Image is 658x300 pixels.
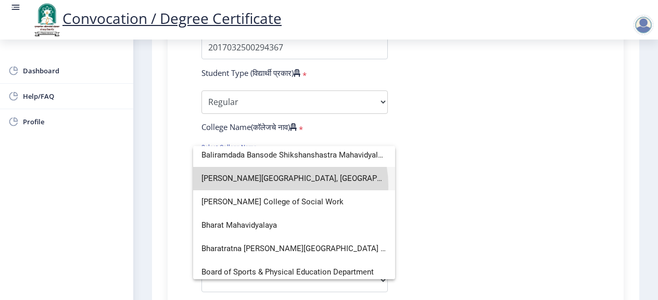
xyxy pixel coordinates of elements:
span: Bharatratna [PERSON_NAME][GEOGRAPHIC_DATA] of Engineering [201,237,387,260]
span: Bharat Mahavidyalaya [201,214,387,237]
span: [PERSON_NAME][GEOGRAPHIC_DATA], [GEOGRAPHIC_DATA] [201,167,387,190]
span: Board of Sports & Physical Education Department [201,260,387,284]
span: Baliramdada Bansode Shikshanshastra Mahavidyalaya [201,144,387,167]
span: [PERSON_NAME] College of Social Work [201,190,387,214]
